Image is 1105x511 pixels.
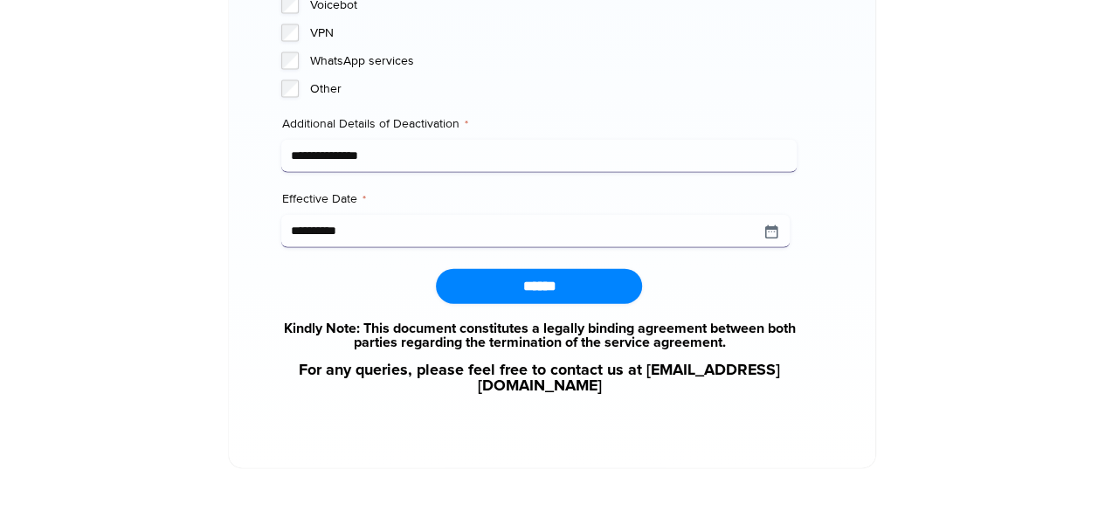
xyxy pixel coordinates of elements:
a: Kindly Note: This document constitutes a legally binding agreement between both parties regarding... [281,321,797,349]
label: WhatsApp services [309,52,797,70]
a: For any queries, please feel free to contact us at [EMAIL_ADDRESS][DOMAIN_NAME] [281,363,797,394]
label: Other [309,80,797,98]
label: Additional Details of Deactivation [281,115,797,133]
label: Effective Date [281,190,797,208]
label: VPN [309,24,797,42]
